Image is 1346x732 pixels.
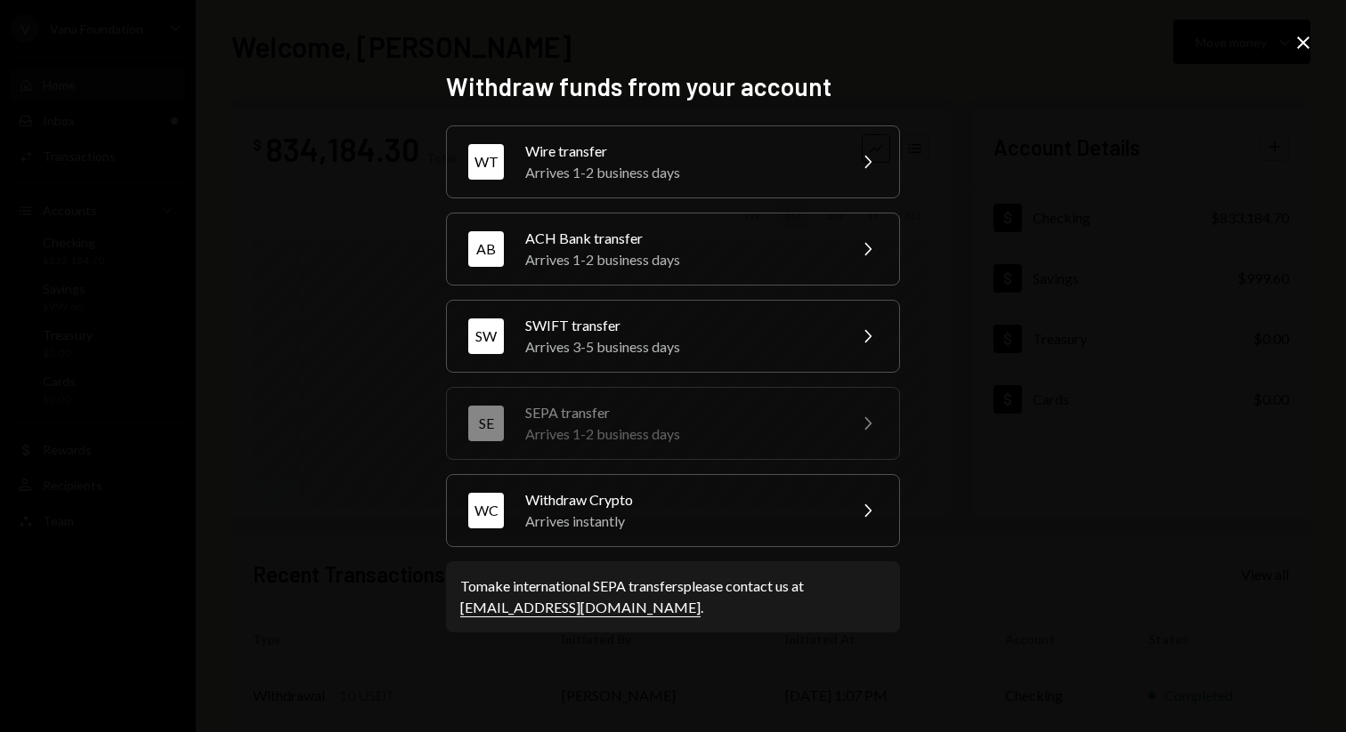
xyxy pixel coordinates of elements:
[525,315,835,336] div: SWIFT transfer
[468,406,504,441] div: SE
[460,575,886,618] div: To make international SEPA transfers please contact us at .
[468,318,504,354] div: SW
[446,213,900,286] button: ABACH Bank transferArrives 1-2 business days
[446,69,900,104] h2: Withdraw funds from your account
[525,511,835,532] div: Arrives instantly
[525,402,835,423] div: SEPA transfer
[525,249,835,270] div: Arrives 1-2 business days
[468,144,504,180] div: WT
[525,228,835,249] div: ACH Bank transfer
[446,300,900,373] button: SWSWIFT transferArrives 3-5 business days
[525,336,835,358] div: Arrives 3-5 business days
[468,231,504,267] div: AB
[446,387,900,460] button: SESEPA transferArrives 1-2 business days
[446,474,900,547] button: WCWithdraw CryptoArrives instantly
[525,423,835,445] div: Arrives 1-2 business days
[525,141,835,162] div: Wire transfer
[525,162,835,183] div: Arrives 1-2 business days
[460,599,701,617] a: [EMAIL_ADDRESS][DOMAIN_NAME]
[525,489,835,511] div: Withdraw Crypto
[468,493,504,528] div: WC
[446,125,900,198] button: WTWire transferArrives 1-2 business days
